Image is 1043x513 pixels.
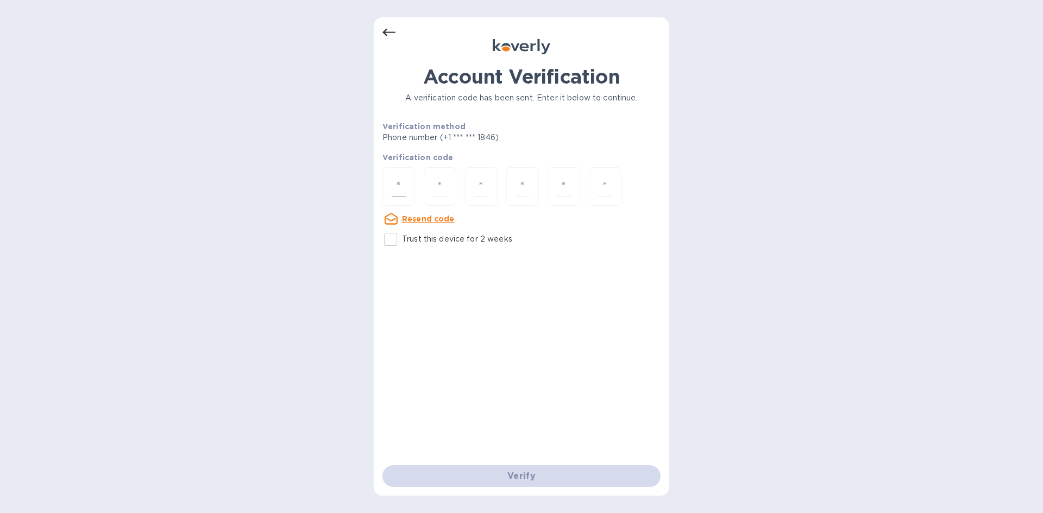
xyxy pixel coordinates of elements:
p: Trust this device for 2 weeks [402,233,512,245]
p: Verification code [382,152,661,163]
u: Resend code [402,214,455,223]
p: A verification code has been sent. Enter it below to continue. [382,92,661,104]
h1: Account Verification [382,65,661,88]
b: Verification method [382,122,466,131]
p: Phone number (+1 *** *** 1846) [382,132,582,143]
